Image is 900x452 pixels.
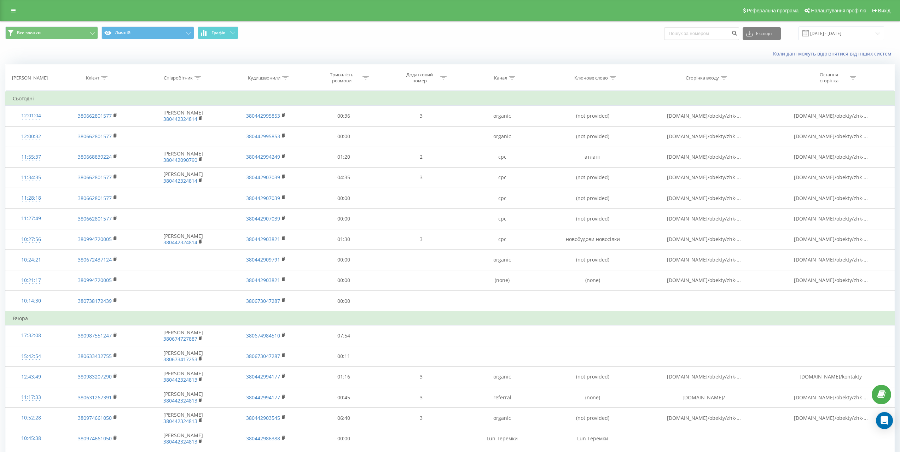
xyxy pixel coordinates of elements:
[383,387,459,408] td: 3
[246,298,280,304] a: 380673047287
[459,229,545,250] td: cpc
[78,215,112,222] a: 380662801577
[459,188,545,209] td: cpc
[246,394,280,401] a: 380442994177
[667,112,741,119] span: [DOMAIN_NAME]/obekty/zhk-...
[459,250,545,270] td: organic
[459,366,545,387] td: organic
[13,191,49,205] div: 11:28:18
[664,27,739,40] input: Пошук за номером
[383,229,459,250] td: 3
[667,153,741,160] span: [DOMAIN_NAME]/obekty/zhk-...
[794,236,868,242] span: [DOMAIN_NAME]/obekty/zhk-...
[78,174,112,181] a: 380662801577
[13,391,49,404] div: 11:17:33
[139,229,228,250] td: [PERSON_NAME]
[667,256,741,263] span: [DOMAIN_NAME]/obekty/zhk-...
[78,256,112,263] a: 380672437124
[794,133,868,140] span: [DOMAIN_NAME]/obekty/zhk-...
[163,335,197,342] a: 380674727887
[304,291,383,312] td: 00:00
[248,75,280,81] div: Куди дзвонили
[811,8,866,13] span: Налаштування профілю
[13,411,49,425] div: 10:52:28
[246,112,280,119] a: 380442995853
[304,229,383,250] td: 01:30
[304,188,383,209] td: 00:00
[459,387,545,408] td: referral
[459,270,545,290] td: (none)
[246,353,280,359] a: 380673047287
[545,250,640,270] td: (not provided)
[304,366,383,387] td: 01:16
[139,325,228,346] td: [PERSON_NAME]
[545,408,640,428] td: (not provided)
[13,329,49,342] div: 17:32:08
[545,126,640,147] td: (not provided)
[246,332,280,339] a: 380674984510
[667,133,741,140] span: [DOMAIN_NAME]/obekty/zhk-...
[163,376,197,383] a: 380442324813
[13,253,49,267] div: 10:24:21
[794,415,868,421] span: [DOMAIN_NAME]/obekty/zhk-...
[246,174,280,181] a: 380442907039
[12,75,48,81] div: [PERSON_NAME]
[139,106,228,126] td: [PERSON_NAME]
[640,387,767,408] td: [DOMAIN_NAME]/
[17,30,41,36] span: Все звонки
[246,373,280,380] a: 380442994177
[545,387,640,408] td: (none)
[794,174,868,181] span: [DOMAIN_NAME]/obekty/zhk-...
[86,75,99,81] div: Клієнт
[78,195,112,201] a: 380662801577
[139,387,228,408] td: [PERSON_NAME]
[494,75,507,81] div: Канал
[163,157,197,163] a: 380442090790
[323,72,361,84] div: Тривалість розмови
[743,27,781,40] button: Експорт
[246,195,280,201] a: 380442907039
[794,277,868,283] span: [DOMAIN_NAME]/obekty/zhk-...
[13,274,49,287] div: 10:21:17
[545,270,640,290] td: (none)
[246,435,280,442] a: 380442986388
[794,153,868,160] span: [DOMAIN_NAME]/obekty/zhk-...
[78,277,112,283] a: 380994720005
[794,256,868,263] span: [DOMAIN_NAME]/obekty/zhk-...
[246,215,280,222] a: 380442907039
[545,188,640,209] td: (not provided)
[78,236,112,242] a: 380994720005
[139,147,228,167] td: [PERSON_NAME]
[304,325,383,346] td: 07:54
[139,346,228,366] td: [PERSON_NAME]
[545,229,640,250] td: новобудови новосілки
[246,256,280,263] a: 380442909791
[246,133,280,140] a: 380442995853
[13,130,49,143] div: 12:00:32
[13,233,49,246] div: 10:27:56
[13,294,49,308] div: 10:14:30
[304,209,383,229] td: 00:00
[78,394,112,401] a: 380631267391
[545,106,640,126] td: (not provided)
[139,366,228,387] td: [PERSON_NAME]
[13,171,49,184] div: 11:34:35
[383,408,459,428] td: 3
[304,126,383,147] td: 00:00
[246,153,280,160] a: 380442994249
[459,126,545,147] td: organic
[198,27,238,39] button: Графік
[78,332,112,339] a: 380987551247
[747,8,799,13] span: Реферальна програма
[304,428,383,449] td: 00:00
[876,412,893,429] div: Open Intercom Messenger
[13,350,49,363] div: 15:42:54
[878,8,890,13] span: Вихід
[773,50,895,57] a: Коли дані можуть відрізнятися вiд інших систем
[459,408,545,428] td: organic
[304,387,383,408] td: 00:45
[545,167,640,188] td: (not provided)
[794,215,868,222] span: [DOMAIN_NAME]/obekty/zhk-...
[78,435,112,442] a: 380974661050
[211,30,225,35] span: Графік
